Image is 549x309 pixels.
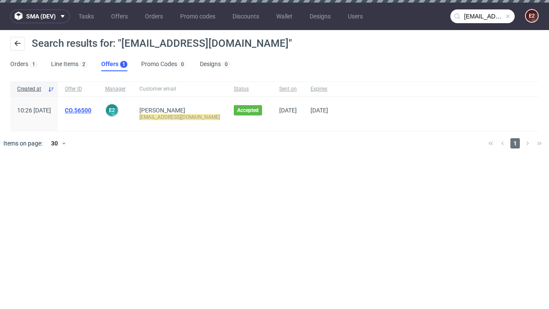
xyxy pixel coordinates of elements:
span: Search results for: "[EMAIL_ADDRESS][DOMAIN_NAME]" [32,37,292,49]
a: Designs [305,9,336,23]
a: Offers [106,9,133,23]
span: 10:26 [DATE] [17,107,51,114]
div: 0 [181,61,184,67]
span: Sent on [279,85,297,93]
div: 0 [225,61,228,67]
mark: [EMAIL_ADDRESS][DOMAIN_NAME] [139,114,220,120]
div: 2 [82,61,85,67]
a: Orders1 [10,58,37,71]
figcaption: e2 [526,10,538,22]
a: Line Items2 [51,58,87,71]
a: Offers1 [101,58,127,71]
span: Customer email [139,85,220,93]
div: 1 [122,61,125,67]
span: Accepted [237,107,259,114]
div: 30 [46,137,61,149]
span: Offer ID [65,85,91,93]
span: Created at [17,85,44,93]
a: Users [343,9,368,23]
a: [PERSON_NAME] [139,107,185,114]
span: Manager [105,85,126,93]
span: [DATE] [311,107,328,114]
a: Promo Codes0 [141,58,186,71]
span: Items on page: [3,139,42,148]
span: Expires [311,85,328,93]
button: sma (dev) [10,9,70,23]
div: 1 [32,61,35,67]
a: CO.56500 [65,107,91,114]
span: sma (dev) [26,13,56,19]
a: Wallet [271,9,298,23]
a: Discounts [227,9,264,23]
span: 1 [510,138,520,148]
span: [DATE] [279,107,297,114]
a: Designs0 [200,58,230,71]
a: Tasks [73,9,99,23]
span: Status [234,85,265,93]
figcaption: e2 [106,104,118,116]
a: Promo codes [175,9,220,23]
a: Orders [140,9,168,23]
